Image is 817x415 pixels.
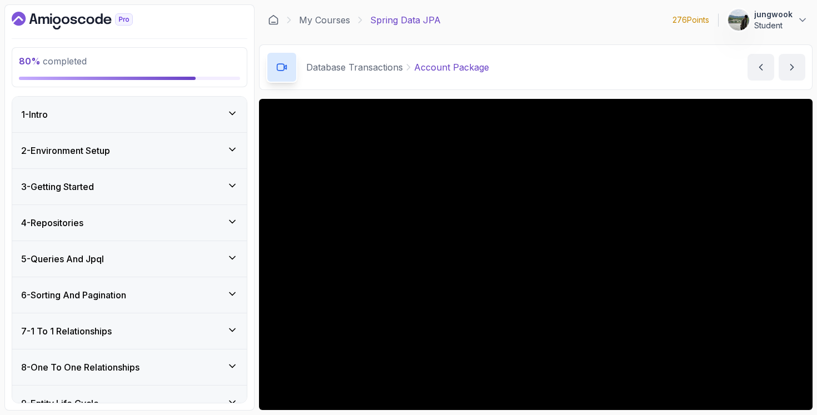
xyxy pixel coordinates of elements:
p: jungwook [754,9,793,20]
a: Dashboard [12,12,158,29]
p: Database Transactions [306,61,403,74]
button: 3-Getting Started [12,169,247,204]
h3: 3 - Getting Started [21,180,94,193]
h3: 6 - Sorting And Pagination [21,288,126,302]
span: completed [19,56,87,67]
button: 6-Sorting And Pagination [12,277,247,313]
h3: 8 - One To One Relationships [21,361,140,374]
button: 7-1 To 1 Relationships [12,313,247,349]
h3: 5 - Queries And Jpql [21,252,104,266]
button: next content [779,54,805,81]
button: 1-Intro [12,97,247,132]
button: user profile imagejungwookStudent [728,9,808,31]
span: 80 % [19,56,41,67]
button: 8-One To One Relationships [12,349,247,385]
img: user profile image [728,9,749,31]
p: Student [754,20,793,31]
h3: 9 - Entity Life Cycle [21,397,99,410]
button: 4-Repositories [12,205,247,241]
h3: 1 - Intro [21,108,48,121]
iframe: 2 - Account Package [259,99,813,410]
h3: 7 - 1 To 1 Relationships [21,324,112,338]
h3: 2 - Environment Setup [21,144,110,157]
button: 5-Queries And Jpql [12,241,247,277]
p: Spring Data JPA [370,13,441,27]
p: Account Package [414,61,489,74]
button: 2-Environment Setup [12,133,247,168]
a: My Courses [299,13,350,27]
a: Dashboard [268,14,279,26]
p: 276 Points [672,14,709,26]
button: previous content [748,54,774,81]
h3: 4 - Repositories [21,216,83,229]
